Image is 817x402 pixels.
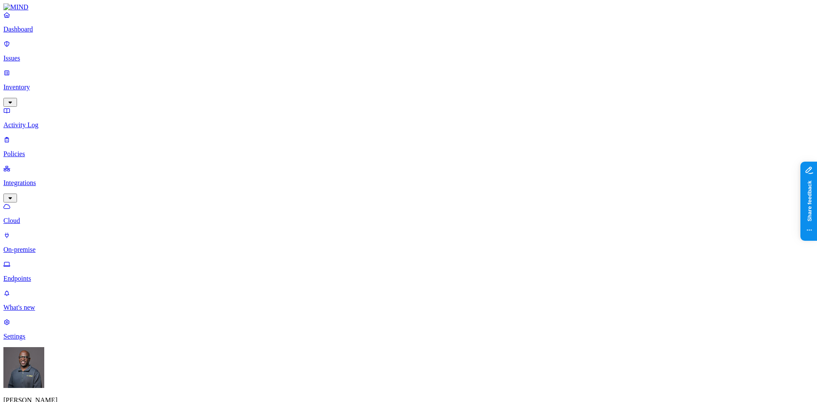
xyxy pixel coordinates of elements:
[3,179,814,187] p: Integrations
[3,318,814,340] a: Settings
[3,69,814,105] a: Inventory
[3,217,814,225] p: Cloud
[3,136,814,158] a: Policies
[3,11,814,33] a: Dashboard
[3,202,814,225] a: Cloud
[3,304,814,311] p: What's new
[3,231,814,254] a: On-premise
[3,333,814,340] p: Settings
[3,40,814,62] a: Issues
[3,246,814,254] p: On-premise
[3,150,814,158] p: Policies
[3,26,814,33] p: Dashboard
[3,347,44,388] img: Gregory Thomas
[3,289,814,311] a: What's new
[3,107,814,129] a: Activity Log
[3,275,814,282] p: Endpoints
[3,54,814,62] p: Issues
[3,121,814,129] p: Activity Log
[3,3,814,11] a: MIND
[3,260,814,282] a: Endpoints
[3,83,814,91] p: Inventory
[3,165,814,201] a: Integrations
[3,3,29,11] img: MIND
